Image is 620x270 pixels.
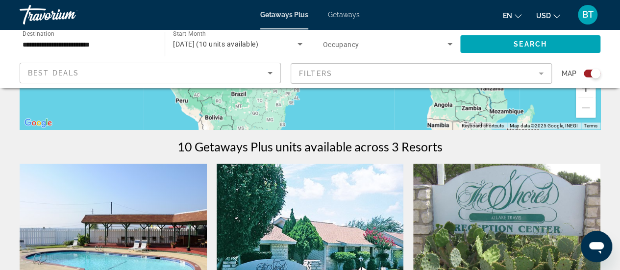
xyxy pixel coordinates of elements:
a: Travorium [20,2,118,27]
a: Getaways [328,11,360,19]
img: Google [22,117,54,129]
h1: 10 Getaways Plus units available across 3 Resorts [177,139,443,154]
mat-select: Sort by [28,67,273,79]
a: Terms (opens in new tab) [584,123,597,128]
button: Keyboard shortcuts [462,123,504,129]
a: Getaways Plus [260,11,308,19]
span: Map [562,67,576,80]
span: BT [582,10,594,20]
span: USD [536,12,551,20]
button: Change currency [536,8,560,23]
span: Destination [23,30,54,37]
span: [DATE] (10 units available) [173,40,258,48]
iframe: Button to launch messaging window [581,231,612,262]
span: Start Month [173,30,206,37]
a: Open this area in Google Maps (opens a new window) [22,117,54,129]
span: en [503,12,512,20]
button: User Menu [575,4,600,25]
button: Zoom out [576,98,595,118]
button: Filter [291,63,552,84]
span: Occupancy [323,41,359,49]
button: Change language [503,8,521,23]
span: Search [514,40,547,48]
span: Map data ©2025 Google, INEGI [510,123,578,128]
span: Best Deals [28,69,79,77]
button: Search [460,35,600,53]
